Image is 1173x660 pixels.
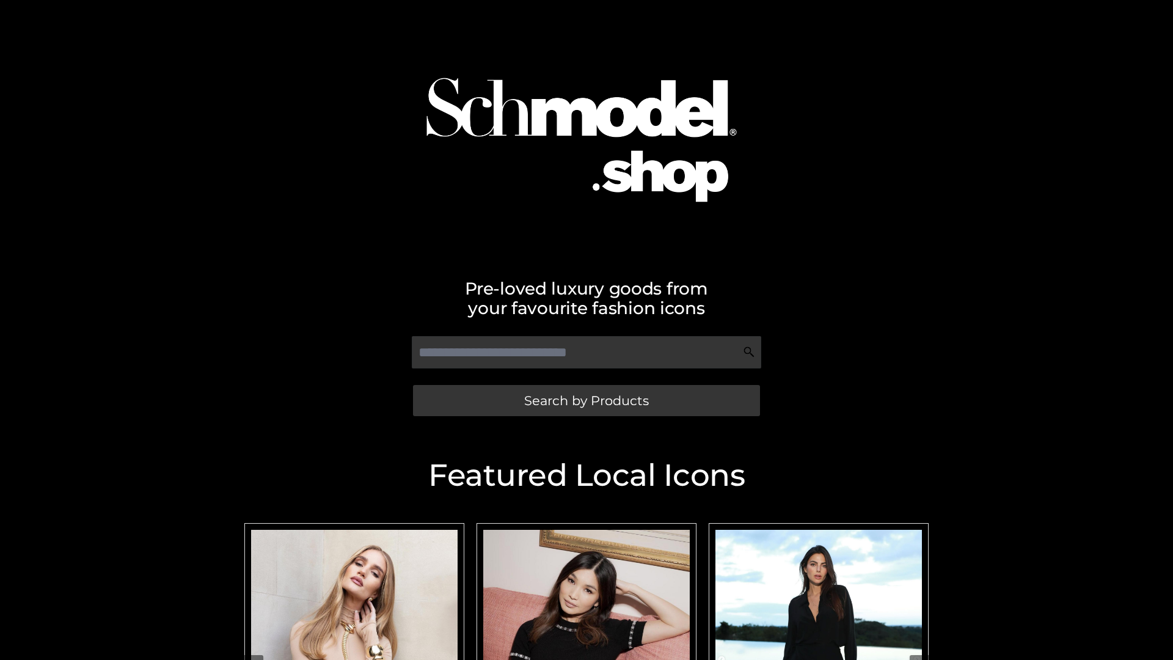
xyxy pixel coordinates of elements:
img: Search Icon [743,346,755,358]
span: Search by Products [524,394,649,407]
a: Search by Products [413,385,760,416]
h2: Pre-loved luxury goods from your favourite fashion icons [238,279,935,318]
h2: Featured Local Icons​ [238,460,935,491]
